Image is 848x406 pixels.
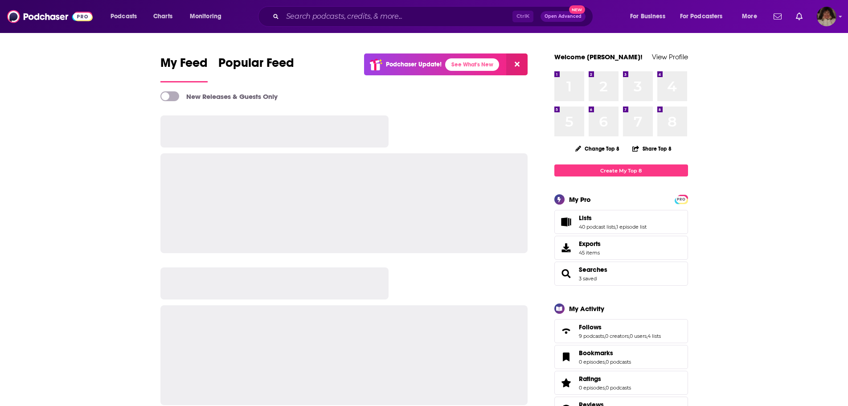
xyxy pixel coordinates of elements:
[647,333,661,339] a: 4 lists
[147,9,178,24] a: Charts
[218,55,294,82] a: Popular Feed
[817,7,836,26] button: Show profile menu
[742,10,757,23] span: More
[579,375,631,383] a: Ratings
[266,6,602,27] div: Search podcasts, credits, & more...
[554,345,688,369] span: Bookmarks
[386,61,442,68] p: Podchaser Update!
[554,236,688,260] a: Exports
[605,359,606,365] span: ,
[605,333,629,339] a: 0 creators
[817,7,836,26] img: User Profile
[632,140,672,157] button: Share Top 8
[569,304,604,313] div: My Activity
[736,9,768,24] button: open menu
[579,349,631,357] a: Bookmarks
[7,8,93,25] img: Podchaser - Follow, Share and Rate Podcasts
[570,143,625,154] button: Change Top 8
[579,214,592,222] span: Lists
[557,216,575,228] a: Lists
[647,333,647,339] span: ,
[160,55,208,82] a: My Feed
[676,196,687,203] span: PRO
[604,333,605,339] span: ,
[554,53,643,61] a: Welcome [PERSON_NAME]!
[579,359,605,365] a: 0 episodes
[579,349,613,357] span: Bookmarks
[153,10,172,23] span: Charts
[545,14,582,19] span: Open Advanced
[557,351,575,363] a: Bookmarks
[676,196,687,202] a: PRO
[445,58,499,71] a: See What's New
[630,333,647,339] a: 0 users
[554,371,688,395] span: Ratings
[579,385,605,391] a: 0 episodes
[579,275,597,282] a: 3 saved
[579,375,601,383] span: Ratings
[579,240,601,248] span: Exports
[680,10,723,23] span: For Podcasters
[579,214,647,222] a: Lists
[160,91,278,101] a: New Releases & Guests Only
[792,9,806,24] a: Show notifications dropdown
[104,9,148,24] button: open menu
[218,55,294,76] span: Popular Feed
[557,267,575,280] a: Searches
[569,195,591,204] div: My Pro
[630,10,665,23] span: For Business
[770,9,785,24] a: Show notifications dropdown
[160,55,208,76] span: My Feed
[557,242,575,254] span: Exports
[554,164,688,176] a: Create My Top 8
[817,7,836,26] span: Logged in as angelport
[579,224,615,230] a: 40 podcast lists
[184,9,233,24] button: open menu
[111,10,137,23] span: Podcasts
[512,11,533,22] span: Ctrl K
[557,377,575,389] a: Ratings
[554,319,688,343] span: Follows
[652,53,688,61] a: View Profile
[554,210,688,234] span: Lists
[674,9,736,24] button: open menu
[579,323,602,331] span: Follows
[557,325,575,337] a: Follows
[624,9,676,24] button: open menu
[569,5,585,14] span: New
[579,333,604,339] a: 9 podcasts
[605,385,606,391] span: ,
[606,385,631,391] a: 0 podcasts
[615,224,616,230] span: ,
[579,250,601,256] span: 45 items
[283,9,512,24] input: Search podcasts, credits, & more...
[579,266,607,274] a: Searches
[579,323,661,331] a: Follows
[541,11,586,22] button: Open AdvancedNew
[554,262,688,286] span: Searches
[616,224,647,230] a: 1 episode list
[606,359,631,365] a: 0 podcasts
[190,10,221,23] span: Monitoring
